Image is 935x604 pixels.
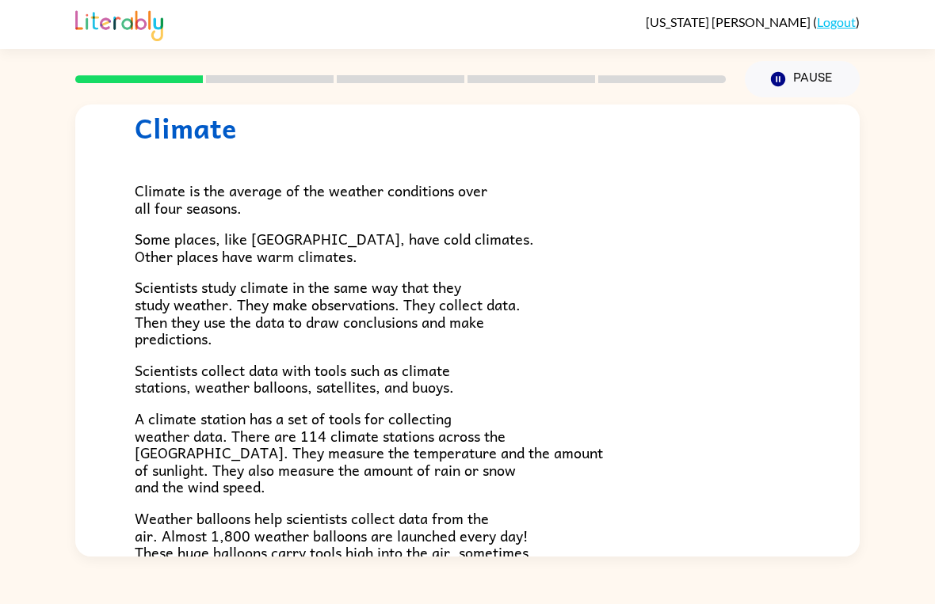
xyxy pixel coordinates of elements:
span: Weather balloons help scientists collect data from the air. Almost 1,800 weather balloons are lau... [135,507,529,598]
span: A climate station has a set of tools for collecting weather data. There are 114 climate stations ... [135,407,603,498]
h1: Climate [135,112,800,144]
div: ( ) [646,14,860,29]
span: Some places, like [GEOGRAPHIC_DATA], have cold climates. Other places have warm climates. [135,227,534,268]
a: Logout [817,14,856,29]
span: Scientists collect data with tools such as climate stations, weather balloons, satellites, and bu... [135,359,454,399]
img: Literably [75,6,163,41]
span: [US_STATE] [PERSON_NAME] [646,14,813,29]
span: Scientists study climate in the same way that they study weather. They make observations. They co... [135,275,521,350]
span: Climate is the average of the weather conditions over all four seasons. [135,179,487,219]
button: Pause [745,61,860,97]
